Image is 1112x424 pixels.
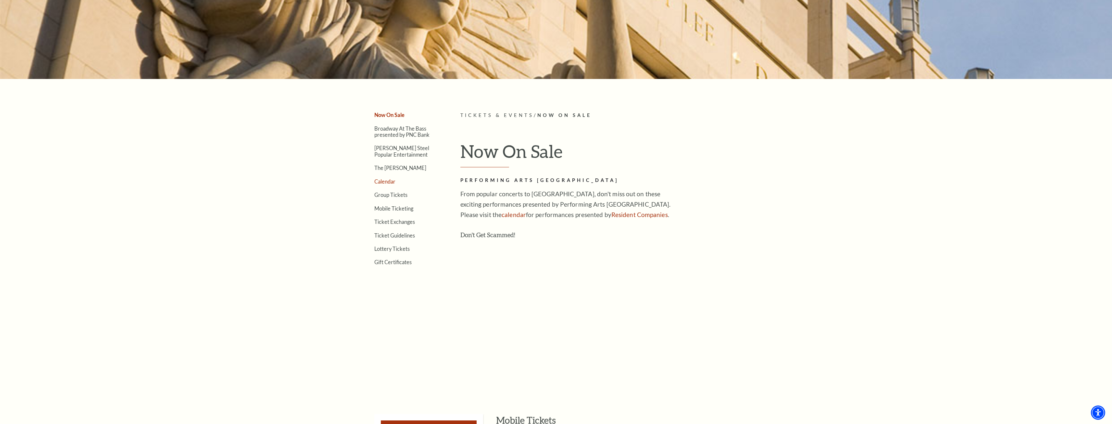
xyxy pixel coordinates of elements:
[611,211,668,218] a: Resident Companies
[1091,405,1105,420] div: Accessibility Menu
[537,112,592,118] span: Now On Sale
[374,219,415,225] a: Ticket Exchanges
[460,230,671,240] h3: Don't Get Scammed!
[374,246,410,252] a: Lottery Tickets
[374,259,412,265] a: Gift Certificates
[460,111,757,120] p: /
[374,232,415,238] a: Ticket Guidelines
[374,165,426,171] a: The [PERSON_NAME]
[374,192,407,198] a: Group Tickets
[460,243,671,350] iframe: Don't get scammed! Buy your Bass Hall tickets directly from Bass Hall!
[374,125,430,138] a: Broadway At The Bass presented by PNC Bank
[502,211,526,218] a: calendar
[374,178,395,185] a: Calendar
[374,205,413,212] a: Mobile Ticketing
[374,145,429,157] a: [PERSON_NAME] Steel Popular Entertainment
[374,112,405,118] a: Now On Sale
[460,141,757,167] h1: Now On Sale
[460,112,534,118] span: Tickets & Events
[460,176,671,185] h2: Performing Arts [GEOGRAPHIC_DATA]
[460,189,671,220] p: From popular concerts to [GEOGRAPHIC_DATA], don't miss out on these exciting performances present...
